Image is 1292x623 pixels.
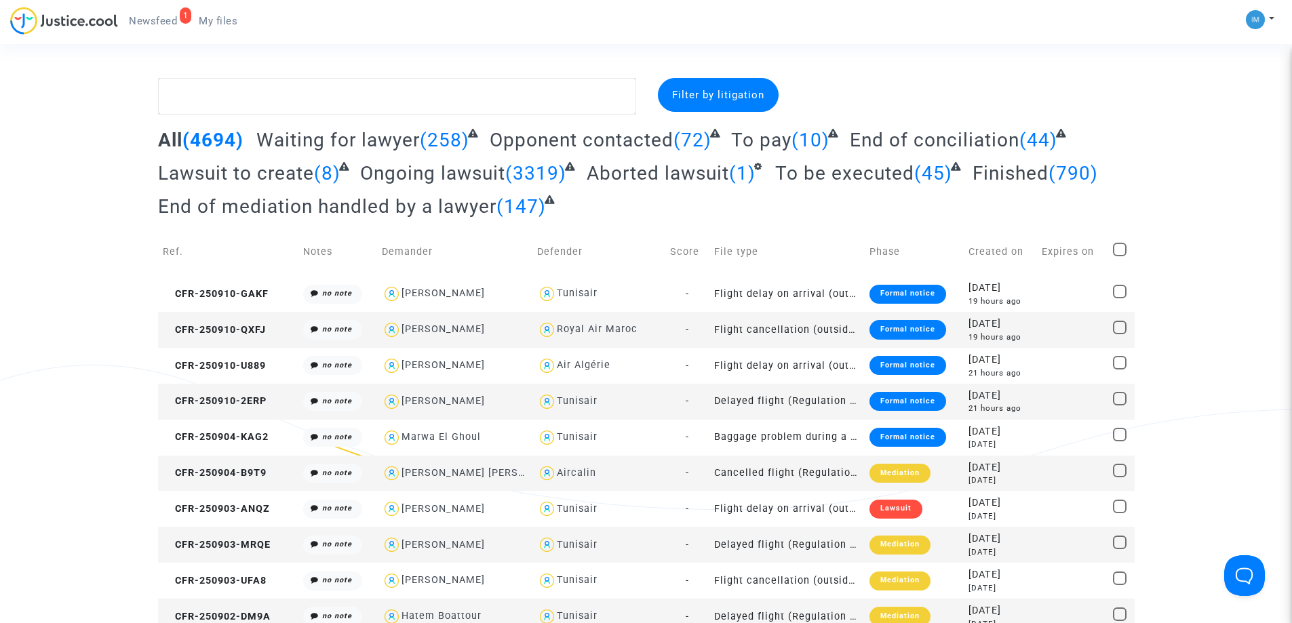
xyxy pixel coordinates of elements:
span: (4694) [182,129,243,151]
span: CFR-250903-ANQZ [163,503,270,515]
div: Tunisair [557,431,598,443]
span: - [686,611,689,622]
i: no note [322,433,352,441]
td: Score [665,228,709,276]
div: [DATE] [968,281,1033,296]
img: icon-user.svg [537,392,557,411]
span: CFR-250903-MRQE [163,539,271,550]
span: CFR-250910-GAKF [163,288,269,300]
span: CFR-250903-UFA8 [163,575,267,586]
div: Tunisair [557,574,598,586]
span: - [686,431,689,443]
img: icon-user.svg [537,535,557,555]
div: [PERSON_NAME] [402,574,485,586]
span: My files [199,15,237,27]
span: - [686,503,689,515]
div: Tunisair [557,395,598,407]
div: [PERSON_NAME] [402,503,485,515]
div: [DATE] [968,439,1033,450]
td: Flight delay on arrival (outside of EU - Montreal Convention) [709,348,865,384]
i: no note [322,611,352,620]
div: [DATE] [968,496,1033,510]
a: 1Newsfeed [118,11,188,31]
span: Aborted lawsuit [587,162,729,184]
img: icon-user.svg [382,284,402,304]
span: - [686,467,689,479]
img: icon-user.svg [382,392,402,411]
img: jc-logo.svg [10,7,118,35]
td: Notes [298,228,377,276]
span: Newsfeed [129,15,177,27]
div: Tunisair [557,287,598,299]
span: CFR-250910-QXFJ [163,324,266,336]
img: icon-user.svg [382,428,402,447]
span: (45) [914,162,952,184]
span: CFR-250904-KAG2 [163,431,269,443]
div: Marwa El Ghoul [402,431,481,443]
div: Lawsuit [869,500,922,519]
span: Waiting for lawyer [256,129,420,151]
div: 19 hours ago [968,296,1033,307]
td: Baggage problem during a flight [709,420,865,456]
div: Air Algérie [557,359,610,371]
div: [DATE] [968,475,1033,486]
span: (10) [791,129,829,151]
div: Formal notice [869,428,946,447]
i: no note [322,361,352,369]
span: Lawsuit to create [158,162,314,184]
i: no note [322,540,352,548]
div: Aircalin [557,467,596,479]
span: To pay [731,129,791,151]
div: Formal notice [869,392,946,411]
div: [DATE] [968,424,1033,439]
span: (790) [1049,162,1098,184]
span: Ongoing lawsuit [360,162,505,184]
span: End of mediation handled by a lawyer [158,195,496,218]
td: Flight cancellation (outside of EU - Montreal Convention) [709,563,865,599]
td: Defender [532,228,665,276]
img: a105443982b9e25553e3eed4c9f672e7 [1246,10,1265,29]
span: (3319) [505,162,566,184]
i: no note [322,504,352,513]
div: [PERSON_NAME] [402,395,485,407]
td: Delayed flight (Regulation EC 261/2004) [709,384,865,420]
td: File type [709,228,865,276]
div: [DATE] [968,531,1033,546]
div: Tunisair [557,539,598,550]
img: icon-user.svg [537,464,557,483]
td: Phase [865,228,964,276]
div: Mediation [869,536,931,555]
div: Formal notice [869,356,946,375]
td: Expires on [1037,228,1108,276]
span: To be executed [775,162,914,184]
div: [PERSON_NAME] [PERSON_NAME] [402,467,572,479]
span: CFR-250904-B9T9 [163,467,267,479]
span: - [686,575,689,586]
div: 21 hours ago [968,403,1033,414]
div: Royal Air Maroc [557,323,638,335]
div: [DATE] [968,388,1033,403]
img: icon-user.svg [537,571,557,590]
div: [DATE] [968,510,1033,522]
img: icon-user.svg [382,571,402,590]
td: Created on [964,228,1038,276]
div: [DATE] [968,460,1033,475]
img: icon-user.svg [537,356,557,376]
span: (8) [314,162,340,184]
i: no note [322,325,352,334]
div: Hatem Boattour [402,610,482,622]
div: [DATE] [968,353,1033,367]
div: 1 [180,7,192,24]
span: - [686,288,689,300]
td: Flight delay on arrival (outside of EU - Montreal Convention) [709,276,865,312]
div: 21 hours ago [968,367,1033,379]
span: (1) [729,162,756,184]
div: [PERSON_NAME] [402,359,485,371]
td: Cancelled flight (Regulation EC 261/2004) [709,456,865,491]
div: [PERSON_NAME] [402,539,485,550]
span: CFR-250910-U889 [163,360,266,371]
div: Mediation [869,464,931,483]
div: [DATE] [968,567,1033,582]
td: Ref. [158,228,298,276]
div: Mediation [869,571,931,590]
